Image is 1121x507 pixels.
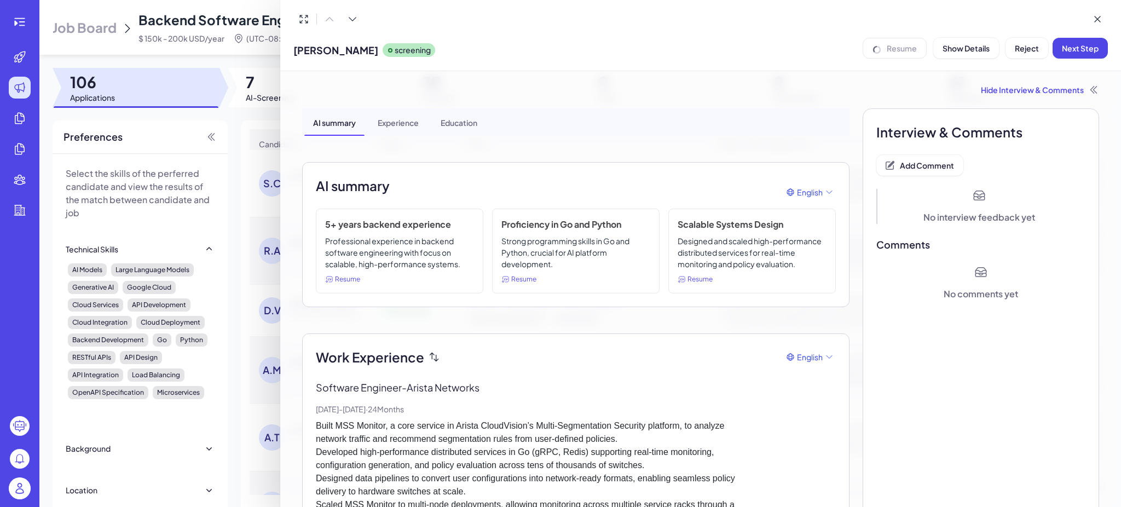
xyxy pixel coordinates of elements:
button: Add Comment [876,155,963,176]
p: Software Engineer - Arista Networks [316,380,836,395]
button: Show Details [933,38,999,59]
span: Interview & Comments [876,122,1085,142]
p: Designed and scaled high-performance distributed services for real-time monitoring and policy eva... [678,235,827,270]
span: Next Step [1062,43,1099,53]
span: English [797,187,823,198]
span: Reject [1015,43,1039,53]
button: Next Step [1053,38,1108,59]
p: screening [395,44,431,56]
div: No comments yet [944,287,1018,301]
div: Experience [369,108,427,136]
span: Work Experience [316,347,424,367]
span: Add Comment [900,160,954,170]
div: Education [432,108,486,136]
div: No interview feedback yet [923,211,1035,224]
p: Strong programming skills in Go and Python, crucial for AI platform development. [501,235,650,270]
h3: Proficiency in Go and Python [501,218,650,231]
span: Resume [335,274,360,284]
h3: Scalable Systems Design [678,218,827,231]
span: Comments [876,237,1085,252]
span: Resume [687,274,713,284]
h3: 5+ years backend experience [325,218,474,231]
button: Reject [1006,38,1048,59]
div: AI summary [304,108,365,136]
p: [DATE] - [DATE] · 24 Months [316,404,836,415]
span: Show Details [943,43,990,53]
h2: AI summary [316,176,390,195]
span: English [797,352,823,363]
span: [PERSON_NAME] [293,43,378,57]
div: Hide Interview & Comments [302,84,1099,95]
span: Resume [511,274,536,284]
p: Professional experience in backend software engineering with focus on scalable, high-performance ... [325,235,474,270]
